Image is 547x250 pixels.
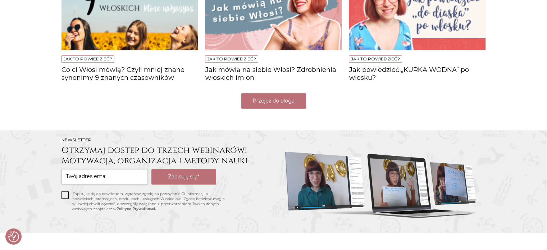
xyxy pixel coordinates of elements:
[61,137,270,142] h2: Newsletter
[117,206,156,211] a: Polityce Prywatności.
[349,66,486,81] a: Jak powiedzieć „KURKA WODNA” po włosku?
[72,191,228,212] p: Zapisując się do newslettera, wyrażasz zgodę na przesyłanie Ci informacji o nowościach, promocjac...
[8,231,19,242] button: Preferencje co do zgód
[205,66,342,81] a: Jak mówią na siebie Włosi? Zdrobnienia włoskich imion
[8,231,19,242] img: Revisit consent button
[61,66,198,81] a: Co ci Włosi mówią? Czyli mniej znane synonimy 9 znanych czasowników
[351,56,400,62] a: Jak to powiedzieć?
[207,56,256,62] a: Jak to powiedzieć?
[241,93,306,109] a: Przejdź do bloga
[63,56,112,62] a: Jak to powiedzieć?
[151,169,216,185] button: Zapisuję się!*
[61,169,148,185] input: Twój adres email
[61,145,270,166] h3: Otrzymaj dostęp do trzech webinarów! Motywacja, organizacja i metody nauki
